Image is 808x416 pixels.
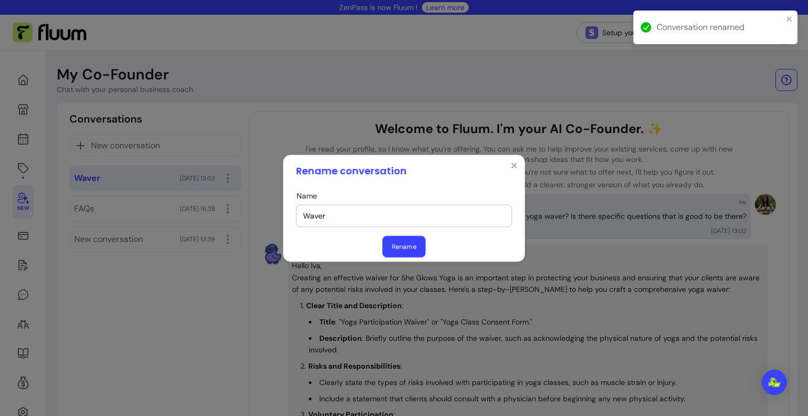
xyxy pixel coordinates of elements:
[297,191,317,200] span: Name
[762,370,787,395] div: Open Intercom Messenger
[656,21,783,34] div: Conversation renamed
[506,157,523,174] button: Close
[382,236,426,257] button: Rename
[303,210,505,221] input: Name
[786,15,793,23] button: close
[296,163,407,178] h1: Rename conversation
